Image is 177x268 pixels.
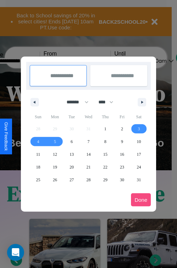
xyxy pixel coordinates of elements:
[30,161,46,173] button: 18
[137,161,141,173] span: 24
[30,135,46,148] button: 4
[97,111,114,122] span: Thu
[80,135,97,148] button: 7
[103,161,107,173] span: 22
[7,244,24,261] div: Open Intercom Messenger
[30,111,46,122] span: Sun
[63,173,80,186] button: 27
[138,122,140,135] span: 3
[36,148,40,161] span: 11
[37,135,39,148] span: 4
[63,161,80,173] button: 20
[97,122,114,135] button: 1
[54,135,56,148] span: 5
[63,135,80,148] button: 6
[80,161,97,173] button: 21
[114,111,130,122] span: Fri
[114,148,130,161] button: 16
[131,161,147,173] button: 24
[120,173,124,186] span: 30
[36,173,40,186] span: 25
[104,135,106,148] span: 8
[63,148,80,161] button: 13
[120,161,124,173] span: 23
[97,161,114,173] button: 22
[53,148,57,161] span: 12
[53,161,57,173] span: 19
[46,135,63,148] button: 5
[30,148,46,161] button: 11
[131,122,147,135] button: 3
[86,161,91,173] span: 21
[97,148,114,161] button: 15
[114,122,130,135] button: 2
[131,148,147,161] button: 17
[97,173,114,186] button: 29
[137,148,141,161] span: 17
[121,122,123,135] span: 2
[120,148,124,161] span: 16
[70,148,74,161] span: 13
[70,161,74,173] span: 20
[103,173,107,186] span: 29
[71,135,73,148] span: 6
[104,122,106,135] span: 1
[114,161,130,173] button: 23
[80,173,97,186] button: 28
[46,161,63,173] button: 19
[97,135,114,148] button: 8
[137,135,141,148] span: 10
[131,173,147,186] button: 31
[80,148,97,161] button: 14
[46,148,63,161] button: 12
[36,161,40,173] span: 18
[131,135,147,148] button: 10
[70,173,74,186] span: 27
[30,173,46,186] button: 25
[80,111,97,122] span: Wed
[86,148,91,161] span: 14
[103,148,107,161] span: 15
[131,193,151,206] button: Done
[137,173,141,186] span: 31
[121,135,123,148] span: 9
[46,111,63,122] span: Mon
[63,111,80,122] span: Tue
[86,173,91,186] span: 28
[114,135,130,148] button: 9
[114,173,130,186] button: 30
[4,122,8,151] div: Give Feedback
[87,135,90,148] span: 7
[53,173,57,186] span: 26
[131,111,147,122] span: Sat
[46,173,63,186] button: 26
